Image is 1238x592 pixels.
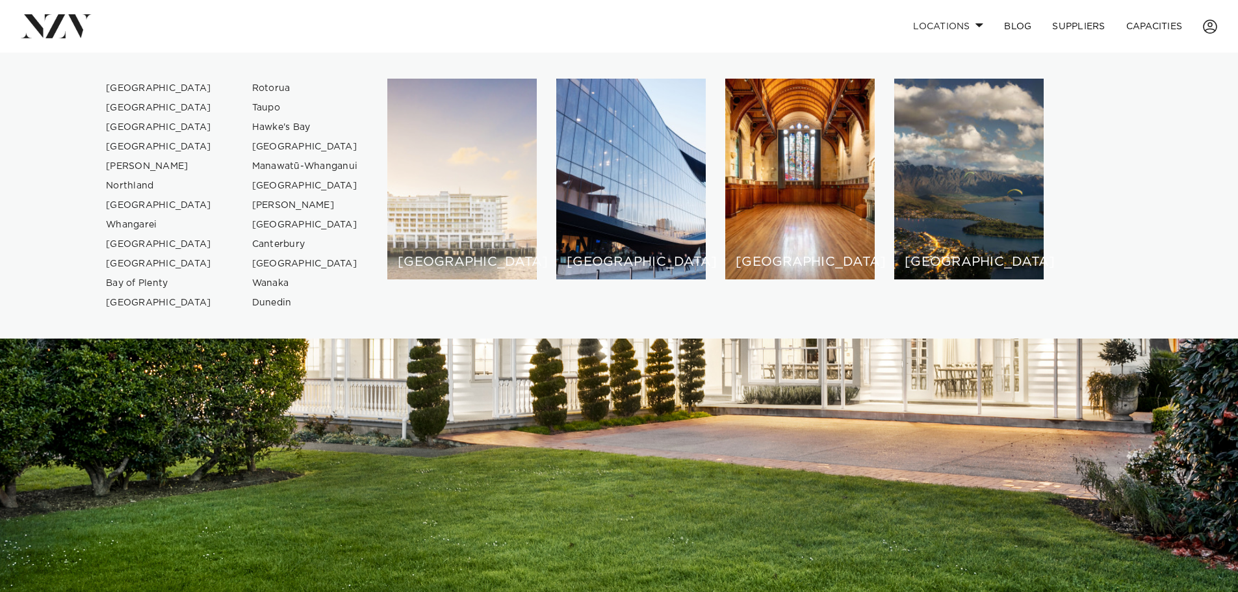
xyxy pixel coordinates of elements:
[242,118,368,137] a: Hawke's Bay
[242,293,368,313] a: Dunedin
[21,14,92,38] img: nzv-logo.png
[96,98,222,118] a: [GEOGRAPHIC_DATA]
[242,196,368,215] a: [PERSON_NAME]
[1116,12,1193,40] a: Capacities
[736,255,864,269] h6: [GEOGRAPHIC_DATA]
[96,176,222,196] a: Northland
[242,274,368,293] a: Wanaka
[96,157,222,176] a: [PERSON_NAME]
[242,235,368,254] a: Canterbury
[905,255,1033,269] h6: [GEOGRAPHIC_DATA]
[96,79,222,98] a: [GEOGRAPHIC_DATA]
[242,215,368,235] a: [GEOGRAPHIC_DATA]
[567,255,695,269] h6: [GEOGRAPHIC_DATA]
[242,254,368,274] a: [GEOGRAPHIC_DATA]
[903,12,994,40] a: Locations
[1042,12,1115,40] a: SUPPLIERS
[96,254,222,274] a: [GEOGRAPHIC_DATA]
[242,98,368,118] a: Taupo
[96,215,222,235] a: Whangarei
[994,12,1042,40] a: BLOG
[894,79,1044,279] a: Queenstown venues [GEOGRAPHIC_DATA]
[242,157,368,176] a: Manawatū-Whanganui
[96,274,222,293] a: Bay of Plenty
[242,79,368,98] a: Rotorua
[96,137,222,157] a: [GEOGRAPHIC_DATA]
[96,118,222,137] a: [GEOGRAPHIC_DATA]
[242,176,368,196] a: [GEOGRAPHIC_DATA]
[96,235,222,254] a: [GEOGRAPHIC_DATA]
[96,293,222,313] a: [GEOGRAPHIC_DATA]
[242,137,368,157] a: [GEOGRAPHIC_DATA]
[556,79,706,279] a: Wellington venues [GEOGRAPHIC_DATA]
[387,79,537,279] a: Auckland venues [GEOGRAPHIC_DATA]
[398,255,526,269] h6: [GEOGRAPHIC_DATA]
[725,79,875,279] a: Christchurch venues [GEOGRAPHIC_DATA]
[96,196,222,215] a: [GEOGRAPHIC_DATA]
